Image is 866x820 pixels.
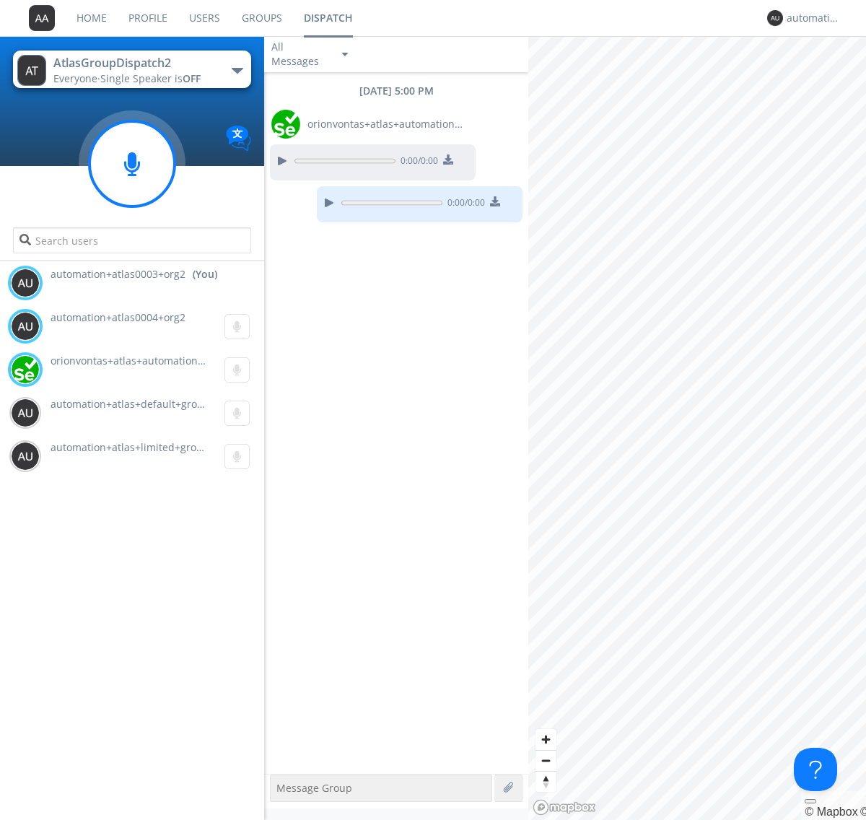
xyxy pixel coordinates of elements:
img: 373638.png [17,55,46,86]
div: (You) [193,267,217,282]
button: Zoom out [535,750,556,771]
span: 0:00 / 0:00 [395,154,438,170]
button: Reset bearing to north [535,771,556,792]
img: caret-down-sm.svg [342,53,348,56]
img: download media button [490,196,500,206]
span: automation+atlas0004+org2 [51,310,185,324]
div: AtlasGroupDispatch2 [53,55,216,71]
a: Mapbox [805,806,857,818]
div: All Messages [271,40,329,69]
img: 373638.png [11,398,40,427]
button: AtlasGroupDispatch2Everyone·Single Speaker isOFF [13,51,250,88]
div: automation+atlas0003+org2 [787,11,841,25]
img: 373638.png [11,269,40,297]
div: Everyone · [53,71,216,86]
span: 0:00 / 0:00 [442,196,485,212]
span: Single Speaker is [100,71,201,85]
span: OFF [183,71,201,85]
span: orionvontas+atlas+automation+org2 [51,354,225,367]
img: 373638.png [767,10,783,26]
img: 373638.png [11,312,40,341]
button: Toggle attribution [805,799,816,803]
span: automation+atlas+limited+groups+org2 [51,440,242,454]
span: orionvontas+atlas+automation+org2 [307,117,466,131]
img: 29d36aed6fa347d5a1537e7736e6aa13 [11,355,40,384]
img: 373638.png [11,442,40,471]
div: [DATE] 5:00 PM [264,84,528,98]
span: automation+atlas+default+group+org2 [51,397,237,411]
img: Translation enabled [226,126,251,151]
img: download media button [443,154,453,165]
input: Search users [13,227,250,253]
img: 373638.png [29,5,55,31]
a: Mapbox logo [533,799,596,816]
img: 29d36aed6fa347d5a1537e7736e6aa13 [271,110,300,139]
span: automation+atlas0003+org2 [51,267,185,282]
button: Zoom in [535,729,556,750]
iframe: Toggle Customer Support [794,748,837,791]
